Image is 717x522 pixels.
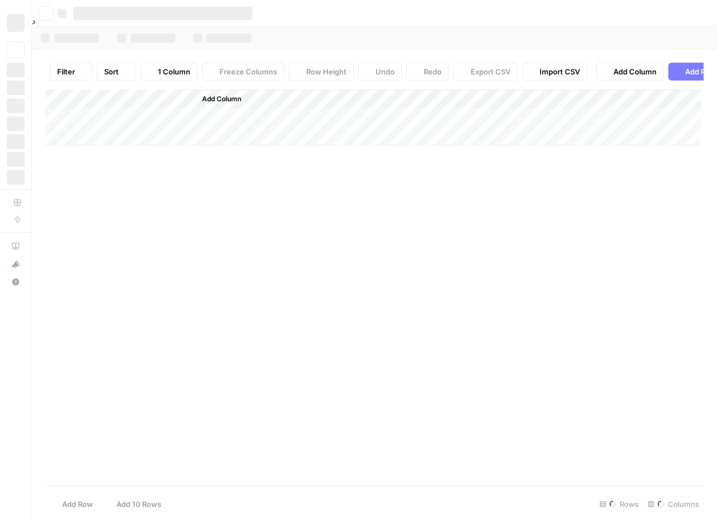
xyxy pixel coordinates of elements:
[540,66,580,77] span: Import CSV
[358,63,402,81] button: Undo
[100,495,168,513] button: Add 10 Rows
[50,63,92,81] button: Filter
[7,256,24,272] div: What's new?
[522,63,587,81] button: Import CSV
[57,66,75,77] span: Filter
[116,499,161,510] span: Add 10 Rows
[595,495,643,513] div: Rows
[140,63,198,81] button: 1 Column
[376,66,395,77] span: Undo
[596,63,664,81] button: Add Column
[7,273,25,291] button: Help + Support
[471,66,510,77] span: Export CSV
[219,66,277,77] span: Freeze Columns
[453,63,518,81] button: Export CSV
[202,63,284,81] button: Freeze Columns
[289,63,354,81] button: Row Height
[613,66,657,77] span: Add Column
[424,66,442,77] span: Redo
[7,255,25,273] button: What's new?
[62,499,93,510] span: Add Row
[7,237,25,255] a: AirOps Academy
[45,495,100,513] button: Add Row
[158,66,190,77] span: 1 Column
[643,495,704,513] div: Columns
[188,92,246,106] button: Add Column
[202,94,241,104] span: Add Column
[406,63,449,81] button: Redo
[306,66,346,77] span: Row Height
[104,66,119,77] span: Sort
[97,63,136,81] button: Sort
